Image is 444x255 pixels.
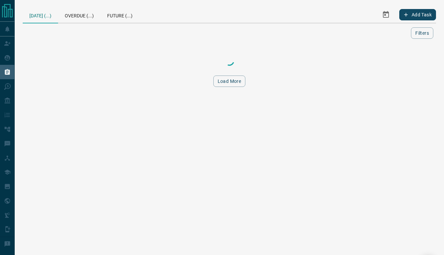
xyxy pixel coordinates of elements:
[411,27,433,39] button: Filters
[378,7,394,23] button: Select Date Range
[58,7,100,23] div: Overdue (...)
[100,7,139,23] div: Future (...)
[213,76,246,87] button: Load More
[23,7,58,23] div: [DATE] (...)
[196,54,263,68] div: Loading
[399,9,436,20] button: Add Task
